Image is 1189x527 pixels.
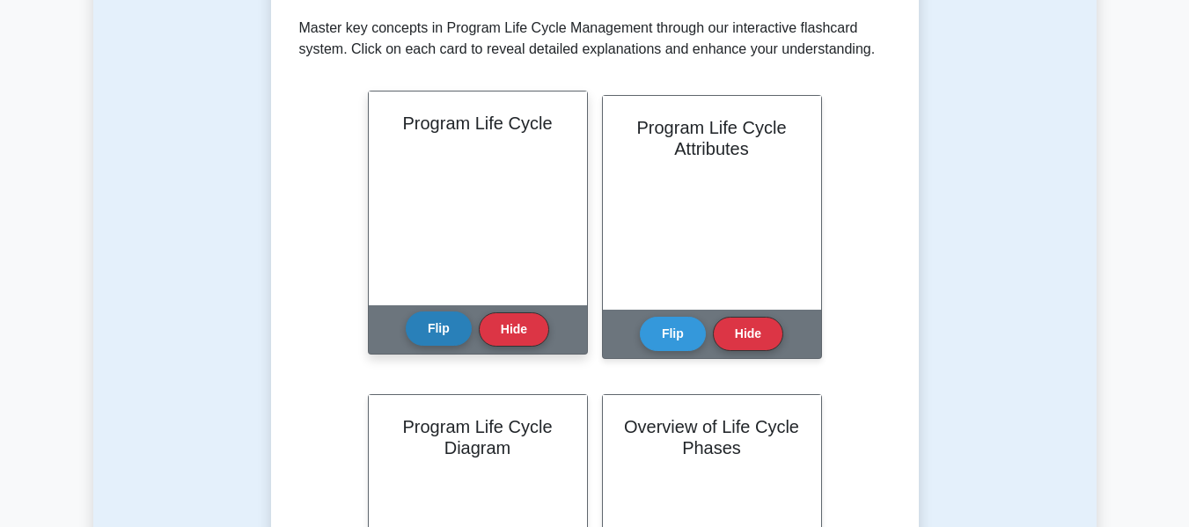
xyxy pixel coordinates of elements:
h2: Overview of Life Cycle Phases [624,416,800,458]
button: Hide [713,317,783,351]
button: Flip [640,317,706,351]
button: Hide [479,312,549,347]
p: Master key concepts in Program Life Cycle Management through our interactive flashcard system. Cl... [299,18,891,60]
h2: Program Life Cycle Attributes [624,117,800,159]
h2: Program Life Cycle Diagram [390,416,566,458]
button: Flip [406,311,472,346]
h2: Program Life Cycle [390,113,566,134]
